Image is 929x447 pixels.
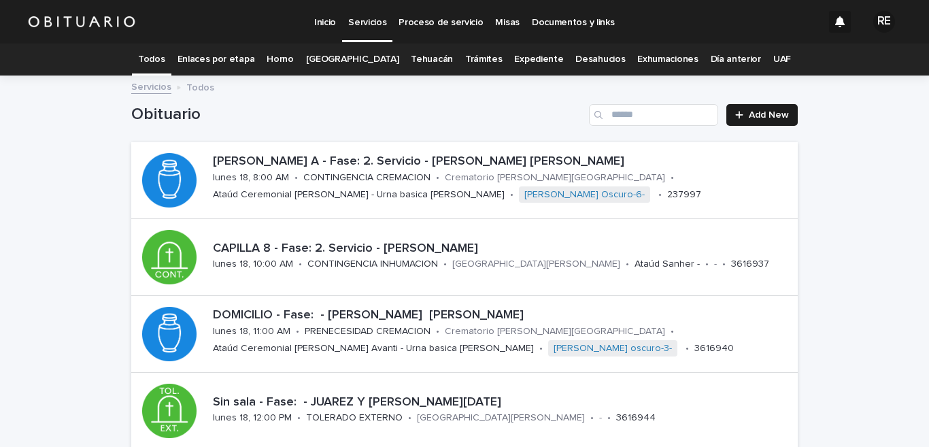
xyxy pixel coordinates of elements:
[213,242,792,256] p: CAPILLA 8 - Fase: 2. Servicio - [PERSON_NAME]
[465,44,503,76] a: Trámites
[178,44,255,76] a: Enlaces por etapa
[554,343,672,354] a: [PERSON_NAME] oscuro-3-
[213,259,293,270] p: lunes 18, 10:00 AM
[307,259,438,270] p: CONTINGENCIA INHUMACION
[186,79,214,94] p: Todos
[296,326,299,337] p: •
[705,259,709,270] p: •
[267,44,293,76] a: Horno
[694,343,734,354] p: 3616940
[294,172,298,184] p: •
[731,259,769,270] p: 3616937
[436,172,439,184] p: •
[27,8,136,35] img: HUM7g2VNRLqGMmR9WVqf
[637,44,698,76] a: Exhumaciones
[539,343,543,354] p: •
[686,343,689,354] p: •
[305,326,430,337] p: PRENECESIDAD CREMACION
[773,44,791,76] a: UAF
[510,189,513,201] p: •
[213,412,292,424] p: lunes 18, 12:00 PM
[671,326,674,337] p: •
[524,189,645,201] a: [PERSON_NAME] Oscuro-6-
[131,78,171,94] a: Servicios
[297,412,301,424] p: •
[408,412,411,424] p: •
[138,44,165,76] a: Todos
[514,44,563,76] a: Expediente
[213,154,792,169] p: [PERSON_NAME] A - Fase: 2. Servicio - [PERSON_NAME] [PERSON_NAME]
[443,259,447,270] p: •
[213,326,290,337] p: lunes 18, 11:00 AM
[607,412,611,424] p: •
[436,326,439,337] p: •
[445,326,665,337] p: Crematorio [PERSON_NAME][GEOGRAPHIC_DATA]
[213,308,792,323] p: DOMICILIO - Fase: - [PERSON_NAME] [PERSON_NAME]
[575,44,625,76] a: Desahucios
[873,11,895,33] div: RE
[417,412,585,424] p: [GEOGRAPHIC_DATA][PERSON_NAME]
[213,395,792,410] p: Sin sala - Fase: - JUAREZ Y [PERSON_NAME][DATE]
[213,343,534,354] p: Ataúd Ceremonial [PERSON_NAME] Avanti - Urna basica [PERSON_NAME]
[626,259,629,270] p: •
[411,44,453,76] a: Tehuacán
[599,412,602,424] p: -
[452,259,620,270] p: [GEOGRAPHIC_DATA][PERSON_NAME]
[213,172,289,184] p: lunes 18, 8:00 AM
[616,412,656,424] p: 3616944
[213,189,505,201] p: Ataúd Ceremonial [PERSON_NAME] - Urna basica [PERSON_NAME]
[711,44,761,76] a: Día anterior
[306,412,403,424] p: TOLERADO EXTERNO
[671,172,674,184] p: •
[749,110,789,120] span: Add New
[303,172,430,184] p: CONTINGENCIA CREMACION
[131,219,798,296] a: CAPILLA 8 - Fase: 2. Servicio - [PERSON_NAME]lunes 18, 10:00 AM•CONTINGENCIA INHUMACION•[GEOGRAPH...
[658,189,662,201] p: •
[445,172,665,184] p: Crematorio [PERSON_NAME][GEOGRAPHIC_DATA]
[635,259,700,270] p: Ataúd Sanher -
[714,259,717,270] p: -
[722,259,726,270] p: •
[131,142,798,219] a: [PERSON_NAME] A - Fase: 2. Servicio - [PERSON_NAME] [PERSON_NAME]lunes 18, 8:00 AM•CONTINGENCIA C...
[589,104,718,126] input: Search
[131,296,798,373] a: DOMICILIO - Fase: - [PERSON_NAME] [PERSON_NAME]lunes 18, 11:00 AM•PRENECESIDAD CREMACION•Cremator...
[590,412,594,424] p: •
[299,259,302,270] p: •
[131,105,584,125] h1: Obituario
[667,189,701,201] p: 237997
[726,104,798,126] a: Add New
[306,44,399,76] a: [GEOGRAPHIC_DATA]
